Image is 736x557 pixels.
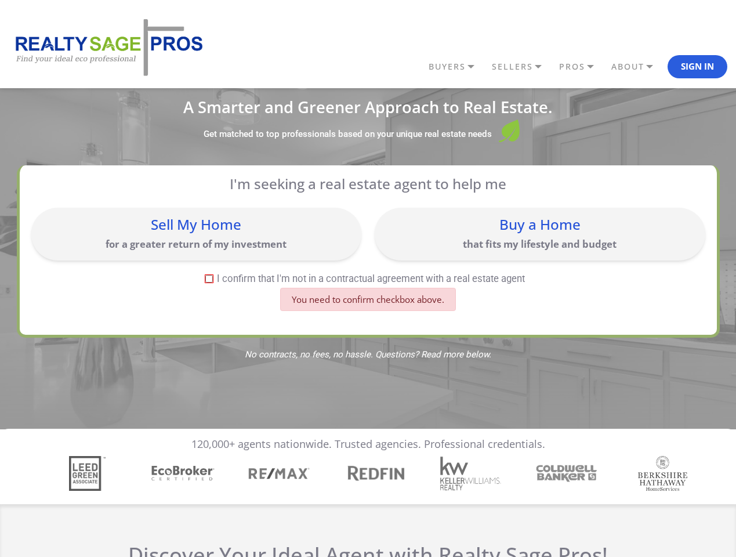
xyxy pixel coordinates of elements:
p: 120,000+ agents nationwide. Trusted agencies. Professional credentials. [191,438,545,451]
input: I confirm that I'm not in a contractual agreement with a real estate agent [205,275,213,283]
div: Sell My Home [37,218,356,232]
div: Buy a Home [380,218,699,232]
label: Get matched to top professionals based on your unique real estate needs [204,129,492,140]
div: 3 / 7 [252,456,314,491]
p: for a greater return of my investment [37,237,356,251]
button: Sign In [668,55,727,78]
img: REALTY SAGE PROS [9,17,206,78]
img: Sponsor Logo: Ecobroker [150,464,216,483]
img: Sponsor Logo: Leed Green Associate [69,456,106,491]
div: 1 / 7 [60,456,122,491]
div: 7 / 7 [636,456,698,491]
a: BUYERS [426,57,489,77]
img: Sponsor Logo: Coldwell Banker [534,462,600,484]
div: 5 / 7 [444,456,506,491]
span: No contracts, no fees, no hassle. Questions? Read more below. [17,350,720,359]
img: Sponsor Logo: Redfin [342,462,408,484]
img: Sponsor Logo: Remax [248,456,310,491]
div: 6 / 7 [540,462,602,484]
a: PROS [556,57,608,77]
div: 2 / 7 [157,464,219,483]
a: SELLERS [489,57,556,77]
img: Sponsor Logo: Keller Williams Realty [440,456,502,491]
p: that fits my lifestyle and budget [380,237,699,251]
h1: A Smarter and Greener Approach to Real Estate. [17,99,720,115]
label: I confirm that I'm not in a contractual agreement with a real estate agent [31,274,699,284]
img: Sponsor Logo: Berkshire Hathaway [638,456,688,491]
div: 4 / 7 [348,462,410,484]
div: You need to confirm checkbox above. [280,288,456,311]
p: I'm seeking a real estate agent to help me [46,175,690,192]
a: ABOUT [608,57,668,77]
